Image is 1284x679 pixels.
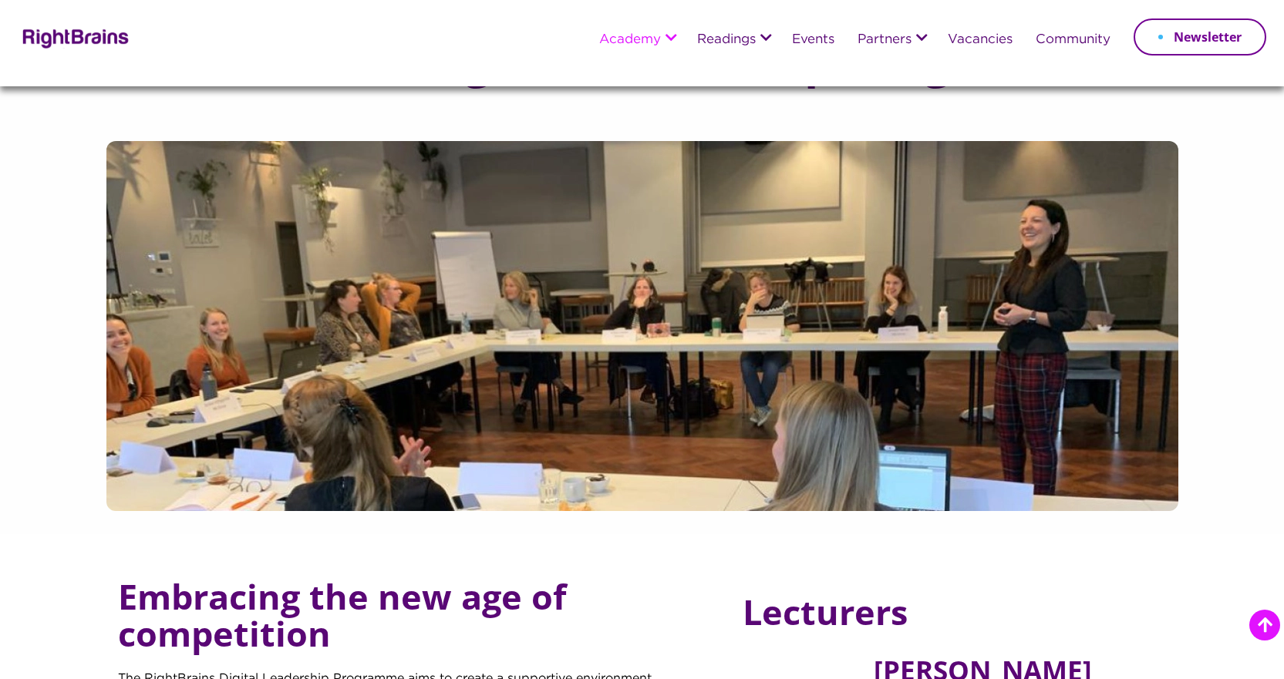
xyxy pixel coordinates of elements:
[599,33,661,47] a: Academy
[18,26,130,49] img: Rightbrains
[1134,18,1266,55] a: Newsletter
[792,33,834,47] a: Events
[118,578,692,667] h4: Embracing the new age of competition
[858,33,912,47] a: Partners
[697,33,756,47] a: Readings
[1036,33,1110,47] a: Community
[948,33,1013,47] a: Vacancies
[743,578,1137,646] h4: Lecturers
